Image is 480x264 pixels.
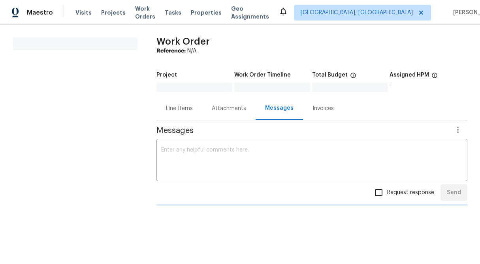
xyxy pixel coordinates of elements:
[27,9,53,17] span: Maestro
[191,9,222,17] span: Properties
[212,105,246,112] div: Attachments
[166,105,193,112] div: Line Items
[165,10,181,15] span: Tasks
[431,72,438,82] span: The hpm assigned to this work order.
[301,9,413,17] span: [GEOGRAPHIC_DATA], [GEOGRAPHIC_DATA]
[350,72,356,82] span: The total cost of line items that have been proposed by Opendoor. This sum includes line items th...
[390,82,467,88] div: -
[75,9,92,17] span: Visits
[156,47,467,55] div: N/A
[135,5,155,21] span: Work Orders
[387,189,434,197] span: Request response
[265,104,294,112] div: Messages
[156,48,186,54] b: Reference:
[312,105,334,112] div: Invoices
[156,72,177,78] h5: Project
[156,37,210,46] span: Work Order
[101,9,126,17] span: Projects
[390,72,429,78] h5: Assigned HPM
[231,5,269,21] span: Geo Assignments
[156,127,448,135] span: Messages
[312,72,348,78] h5: Total Budget
[234,72,291,78] h5: Work Order Timeline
